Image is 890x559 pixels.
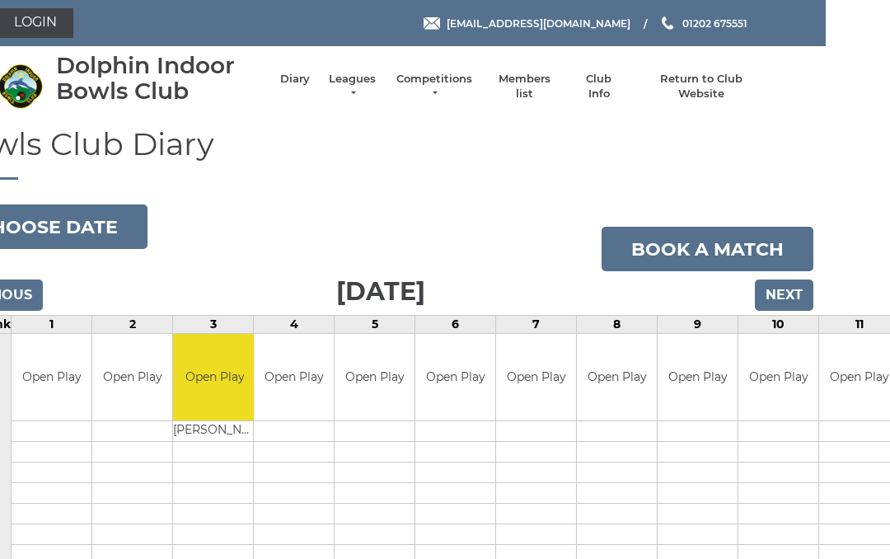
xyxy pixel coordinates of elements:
td: 5 [335,316,415,334]
td: 2 [92,316,173,334]
td: 10 [738,316,819,334]
td: Open Play [496,334,576,420]
td: 1 [12,316,92,334]
img: Phone us [662,16,673,30]
input: Next [755,279,813,311]
td: [PERSON_NAME] [173,420,256,441]
td: 8 [577,316,658,334]
a: Diary [280,72,310,87]
a: Leagues [326,72,378,101]
span: 01202 675551 [682,16,747,29]
td: Open Play [658,334,738,420]
div: Dolphin Indoor Bowls Club [56,53,264,104]
a: Club Info [575,72,623,101]
td: Open Play [577,334,657,420]
a: Email [EMAIL_ADDRESS][DOMAIN_NAME] [424,16,630,31]
td: Open Play [415,334,495,420]
a: Members list [489,72,558,101]
a: Phone us 01202 675551 [659,16,747,31]
a: Return to Club Website [639,72,764,101]
td: 7 [496,316,577,334]
td: Open Play [738,334,818,420]
td: 9 [658,316,738,334]
td: 4 [254,316,335,334]
td: Open Play [12,334,91,420]
img: Email [424,17,440,30]
td: 3 [173,316,254,334]
td: Open Play [254,334,334,420]
span: [EMAIL_ADDRESS][DOMAIN_NAME] [447,16,630,29]
a: Competitions [395,72,474,101]
td: Open Play [335,334,415,420]
td: 6 [415,316,496,334]
td: Open Play [92,334,172,420]
a: Book a match [602,227,813,271]
td: Open Play [173,334,256,420]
